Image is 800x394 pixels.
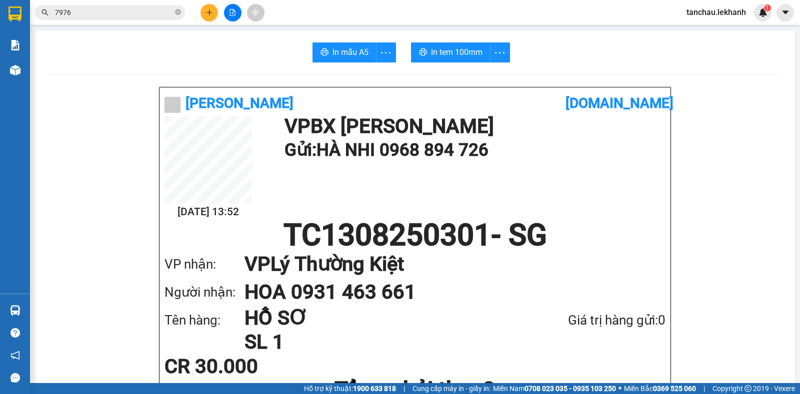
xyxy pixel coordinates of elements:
[304,383,396,394] span: Hỗ trợ kỹ thuật:
[284,136,660,164] h1: Gửi: HÀ NHI 0968 894 726
[10,373,20,383] span: message
[175,8,181,17] span: close-circle
[353,385,396,393] strong: 1900 633 818
[419,48,427,57] span: printer
[8,9,24,20] span: Gửi:
[744,385,751,392] span: copyright
[164,310,244,331] div: Tên hàng:
[765,4,769,11] span: 1
[758,8,767,17] img: icon-new-feature
[781,8,790,17] span: caret-down
[164,357,330,377] div: CR 30.000
[244,330,515,354] h1: SL 1
[8,32,88,44] div: HÀ NHI
[653,385,696,393] strong: 0369 525 060
[224,4,241,21] button: file-add
[244,306,515,330] h1: HỒ SƠ
[7,64,90,76] div: 30.000
[490,42,510,62] button: more
[95,44,176,58] div: 0931463661
[490,46,509,59] span: more
[624,383,696,394] span: Miền Bắc
[403,383,405,394] span: |
[565,95,673,111] b: [DOMAIN_NAME]
[7,65,23,76] span: CR :
[764,4,771,11] sup: 1
[776,4,794,21] button: caret-down
[164,204,252,220] h2: [DATE] 13:52
[244,250,645,278] h1: VP Lý Thường Kiệt
[10,40,20,50] img: solution-icon
[10,328,20,338] span: question-circle
[10,305,20,316] img: warehouse-icon
[229,9,236,16] span: file-add
[515,310,665,331] div: Giá trị hàng gửi: 0
[55,7,173,18] input: Tìm tên, số ĐT hoặc mã đơn
[431,46,482,58] span: In tem 100mm
[95,8,176,32] div: Lý Thường Kiệt
[200,4,218,21] button: plus
[41,9,48,16] span: search
[247,4,264,21] button: aim
[10,351,20,360] span: notification
[244,278,645,306] h1: HOA 0931 463 661
[618,387,621,391] span: ⚪️
[8,6,21,21] img: logo-vxr
[10,65,20,75] img: warehouse-icon
[8,8,88,32] div: BX [PERSON_NAME]
[185,95,293,111] b: [PERSON_NAME]
[678,6,754,18] span: tanchau.lekhanh
[411,42,490,62] button: printerIn tem 100mm
[252,9,259,16] span: aim
[376,46,395,59] span: more
[312,42,376,62] button: printerIn mẫu A5
[320,48,328,57] span: printer
[175,9,181,15] span: close-circle
[284,116,660,136] h1: VP BX [PERSON_NAME]
[8,44,88,58] div: 0968894726
[524,385,616,393] strong: 0708 023 035 - 0935 103 250
[164,254,244,275] div: VP nhận:
[164,220,665,250] h1: TC1308250301 - SG
[376,42,396,62] button: more
[332,46,368,58] span: In mẫu A5
[164,282,244,303] div: Người nhận:
[412,383,490,394] span: Cung cấp máy in - giấy in:
[206,9,213,16] span: plus
[493,383,616,394] span: Miền Nam
[95,32,176,44] div: HOA
[703,383,705,394] span: |
[95,9,119,20] span: Nhận:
